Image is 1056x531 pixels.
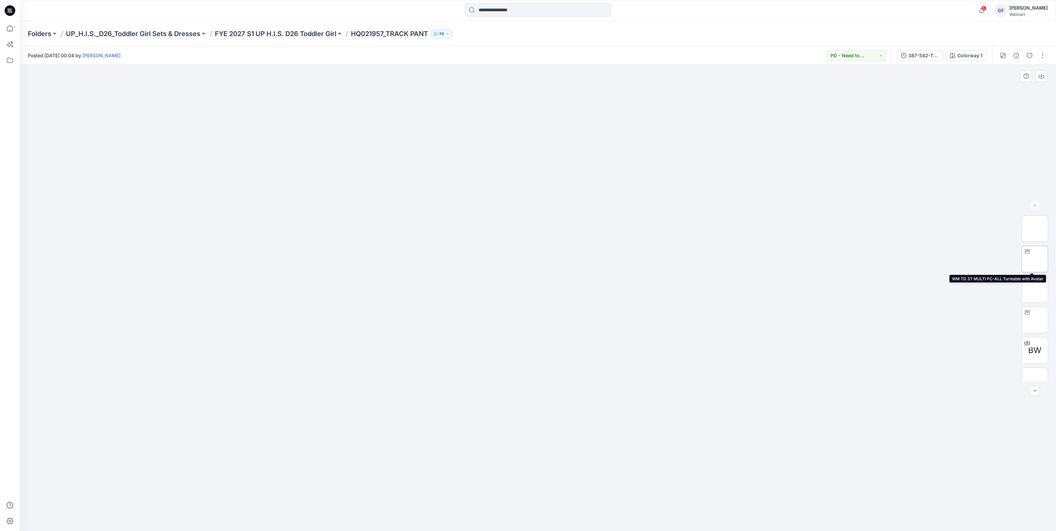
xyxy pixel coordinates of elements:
span: 5 [981,6,986,11]
a: [PERSON_NAME] [82,53,120,58]
p: 48 [439,30,444,37]
span: Posted [DATE] 00:04 by [28,52,120,59]
button: 48 [431,29,453,38]
a: Folders [28,29,51,38]
button: Colorway 1 [946,50,987,61]
p: HQ021957_TRACK PANT [351,29,428,38]
div: GF [995,5,1007,17]
a: FYE 2027 S1 UP H.I.S. D26 Toddler Girl [215,29,336,38]
button: Details [1011,50,1022,61]
button: 387-582-TRACK PANT [897,50,943,61]
a: UP_H.I.S._D26_Toddler Girl Sets & Dresses [66,29,200,38]
span: BW [1028,344,1041,356]
div: 387-582-TRACK PANT [908,52,939,59]
div: [PERSON_NAME] [1009,4,1048,12]
div: Colorway 1 [957,52,983,59]
div: Walmart [1009,12,1048,17]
